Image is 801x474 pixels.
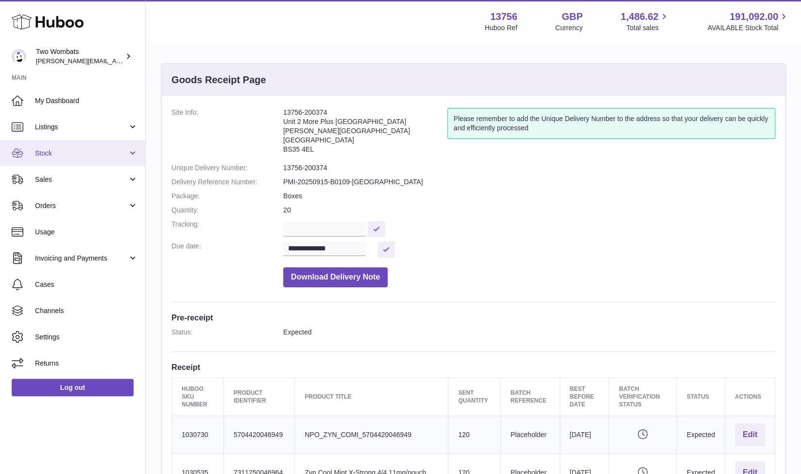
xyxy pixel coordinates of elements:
td: Expected [677,416,725,454]
dd: Expected [283,328,775,337]
td: NPO_ZYN_COMI_5704420046949 [295,416,448,454]
span: Sales [35,175,128,184]
div: Two Wombats [36,47,123,66]
a: Log out [12,379,134,396]
dt: Unique Delivery Number: [171,163,283,173]
td: 5704420046949 [223,416,294,454]
span: Total sales [626,23,669,33]
h3: Pre-receipt [171,312,775,323]
th: Product title [295,377,448,416]
td: Placeholder [500,416,560,454]
h3: Receipt [171,362,775,372]
span: 191,092.00 [730,10,778,23]
dd: PMI-20250915-B0109-[GEOGRAPHIC_DATA] [283,177,775,187]
dt: Delivery Reference Number: [171,177,283,187]
dt: Due date: [171,242,283,258]
td: 1030730 [172,416,224,454]
span: Invoicing and Payments [35,254,128,263]
dt: Tracking: [171,220,283,237]
span: My Dashboard [35,96,138,105]
address: 13756-200374 Unit 2 More Plus [GEOGRAPHIC_DATA] [PERSON_NAME][GEOGRAPHIC_DATA] [GEOGRAPHIC_DATA] ... [283,108,447,158]
td: 120 [448,416,501,454]
span: 1,486.62 [621,10,659,23]
strong: 13756 [490,10,517,23]
th: Batch Reference [500,377,560,416]
dt: Package: [171,192,283,201]
h3: Goods Receipt Page [171,73,266,87]
span: Channels [35,306,138,316]
span: [PERSON_NAME][EMAIL_ADDRESS][PERSON_NAME][DOMAIN_NAME] [36,57,247,65]
th: Product Identifier [223,377,294,416]
td: [DATE] [560,416,609,454]
button: Edit [735,423,765,446]
th: Status [677,377,725,416]
div: Please remember to add the Unique Delivery Number to the address so that your delivery can be qui... [447,108,775,139]
a: 1,486.62 Total sales [621,10,670,33]
button: Download Delivery Note [283,267,388,287]
dt: Quantity: [171,206,283,215]
a: 191,092.00 AVAILABLE Stock Total [707,10,789,33]
span: Settings [35,333,138,342]
span: Cases [35,280,138,289]
span: Returns [35,359,138,368]
div: Huboo Ref [485,23,517,33]
div: Currency [555,23,583,33]
strong: GBP [562,10,582,23]
span: AVAILABLE Stock Total [707,23,789,33]
img: philip.carroll@twowombats.com [12,49,26,64]
span: Orders [35,201,128,211]
th: Actions [725,377,775,416]
dt: Site Info: [171,108,283,158]
dd: 13756-200374 [283,163,775,173]
dd: 20 [283,206,775,215]
dt: Status: [171,328,283,337]
span: Stock [35,149,128,158]
span: Listings [35,123,128,132]
th: Batch Verification Status [609,377,677,416]
th: Best Before Date [560,377,609,416]
th: Huboo SKU Number [172,377,224,416]
th: Sent Quantity [448,377,501,416]
dd: Boxes [283,192,775,201]
span: Usage [35,228,138,237]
